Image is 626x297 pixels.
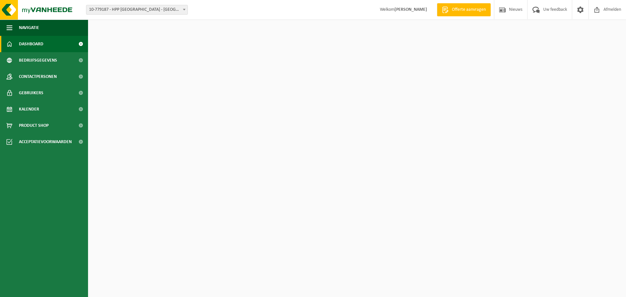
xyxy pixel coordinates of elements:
span: 10-779187 - HPP BELGIUM - LEVAL-TRAHEGNIES [86,5,188,15]
a: Offerte aanvragen [437,3,491,16]
span: Acceptatievoorwaarden [19,134,72,150]
span: Navigatie [19,20,39,36]
span: Offerte aanvragen [450,7,487,13]
span: Kalender [19,101,39,117]
span: Bedrijfsgegevens [19,52,57,68]
strong: [PERSON_NAME] [395,7,427,12]
span: 10-779187 - HPP BELGIUM - LEVAL-TRAHEGNIES [86,5,187,14]
span: Contactpersonen [19,68,57,85]
span: Dashboard [19,36,43,52]
span: Product Shop [19,117,49,134]
span: Gebruikers [19,85,43,101]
